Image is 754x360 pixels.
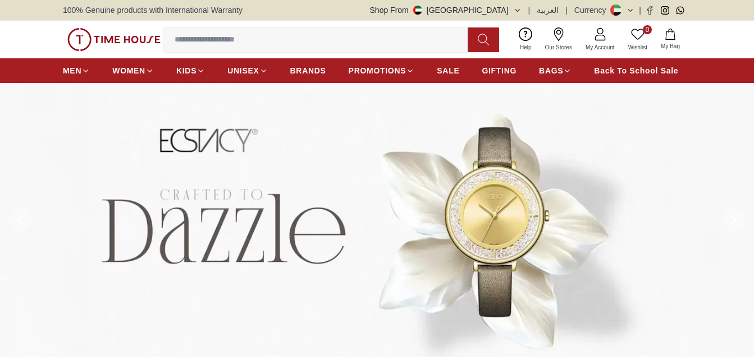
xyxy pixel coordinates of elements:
a: BAGS [539,61,572,81]
a: WOMEN [112,61,154,81]
a: Whatsapp [676,6,684,15]
a: PROMOTIONS [349,61,415,81]
a: Facebook [646,6,654,15]
span: 0 [643,25,652,34]
span: Our Stores [541,43,577,52]
span: | [565,4,568,16]
span: GIFTING [482,65,517,76]
img: ... [67,28,161,52]
button: Shop From[GEOGRAPHIC_DATA] [370,4,522,16]
span: UNISEX [227,65,259,76]
span: Back To School Sale [594,65,678,76]
span: My Account [581,43,619,52]
span: | [639,4,641,16]
a: SALE [437,61,459,81]
a: Instagram [661,6,669,15]
button: العربية [537,4,559,16]
span: BRANDS [290,65,326,76]
a: Help [513,25,538,54]
div: Currency [574,4,611,16]
a: BRANDS [290,61,326,81]
span: WOMEN [112,65,145,76]
span: 100% Genuine products with International Warranty [63,4,243,16]
a: KIDS [176,61,205,81]
span: PROMOTIONS [349,65,406,76]
a: 0Wishlist [622,25,654,54]
button: My Bag [654,26,687,53]
span: MEN [63,65,81,76]
span: | [528,4,531,16]
span: My Bag [656,42,684,50]
img: United Arab Emirates [413,6,422,15]
span: BAGS [539,65,563,76]
a: Our Stores [538,25,579,54]
span: SALE [437,65,459,76]
a: GIFTING [482,61,517,81]
span: KIDS [176,65,197,76]
a: UNISEX [227,61,267,81]
span: Help [515,43,536,52]
span: Wishlist [624,43,652,52]
a: MEN [63,61,90,81]
a: Back To School Sale [594,61,678,81]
